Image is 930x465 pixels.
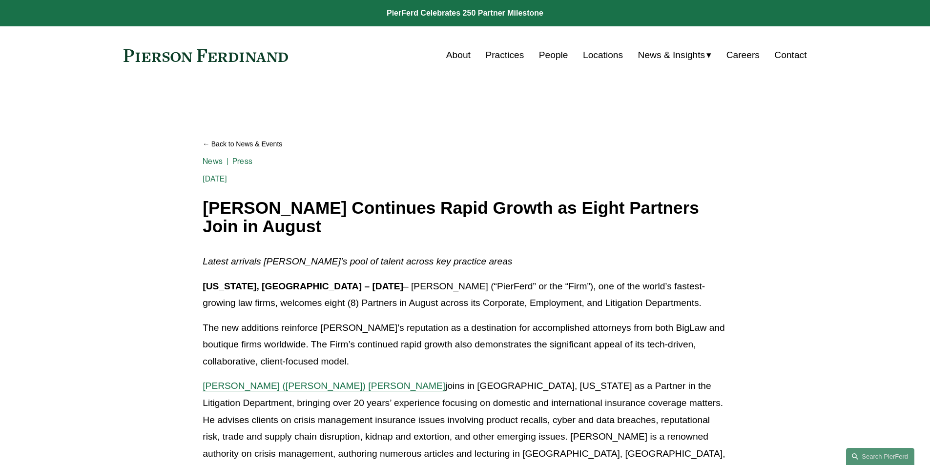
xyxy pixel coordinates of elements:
p: The new additions reinforce [PERSON_NAME]’s reputation as a destination for accomplished attorney... [203,320,727,370]
a: [PERSON_NAME] ([PERSON_NAME]) [PERSON_NAME] [203,381,445,391]
a: Back to News & Events [203,136,727,153]
a: About [446,46,471,64]
a: People [539,46,568,64]
em: Latest arrivals [PERSON_NAME]’s pool of talent across key practice areas [203,256,512,266]
h1: [PERSON_NAME] Continues Rapid Growth as Eight Partners Join in August [203,199,727,236]
span: [DATE] [203,174,227,183]
a: folder dropdown [638,46,712,64]
a: Practices [485,46,524,64]
a: Careers [726,46,760,64]
a: Search this site [846,448,914,465]
a: Press [232,157,252,166]
p: – [PERSON_NAME] (“PierFerd” or the “Firm”), one of the world’s fastest-growing law firms, welcome... [203,278,727,312]
a: News [203,157,223,166]
a: Locations [583,46,623,64]
a: Contact [774,46,806,64]
span: News & Insights [638,47,705,64]
strong: [US_STATE], [GEOGRAPHIC_DATA] – [DATE] [203,281,403,291]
